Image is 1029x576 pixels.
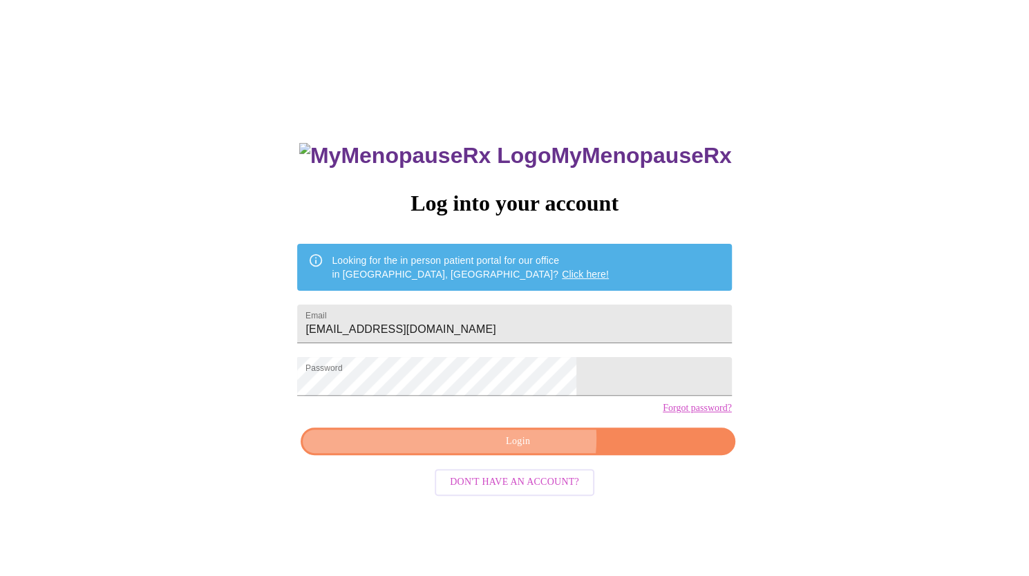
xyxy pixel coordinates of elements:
[299,143,551,169] img: MyMenopauseRx Logo
[332,248,609,287] div: Looking for the in person patient portal for our office in [GEOGRAPHIC_DATA], [GEOGRAPHIC_DATA]?
[663,403,732,414] a: Forgot password?
[450,474,579,491] span: Don't have an account?
[562,269,609,280] a: Click here!
[431,475,598,487] a: Don't have an account?
[317,433,719,450] span: Login
[301,428,735,456] button: Login
[297,191,731,216] h3: Log into your account
[435,469,594,496] button: Don't have an account?
[299,143,732,169] h3: MyMenopauseRx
